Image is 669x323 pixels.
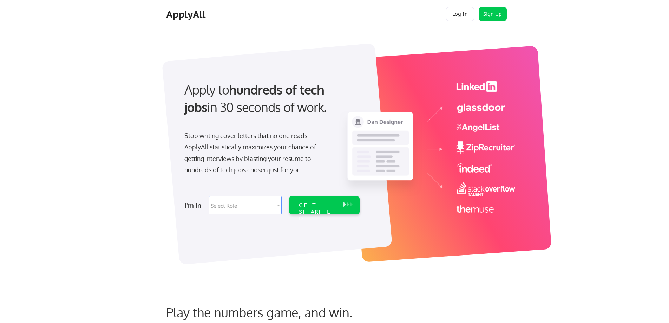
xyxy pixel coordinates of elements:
button: Log In [446,7,474,21]
strong: hundreds of tech jobs [184,82,327,115]
div: Apply to in 30 seconds of work. [184,81,357,116]
button: Sign Up [479,7,507,21]
div: GET STARTED [299,202,336,222]
div: ApplyAll [166,8,208,20]
div: I'm in [185,200,204,211]
div: Stop writing cover letters that no one reads. ApplyAll statistically maximizes your chance of get... [184,130,329,176]
div: Play the numbers game, and win. [166,305,384,320]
